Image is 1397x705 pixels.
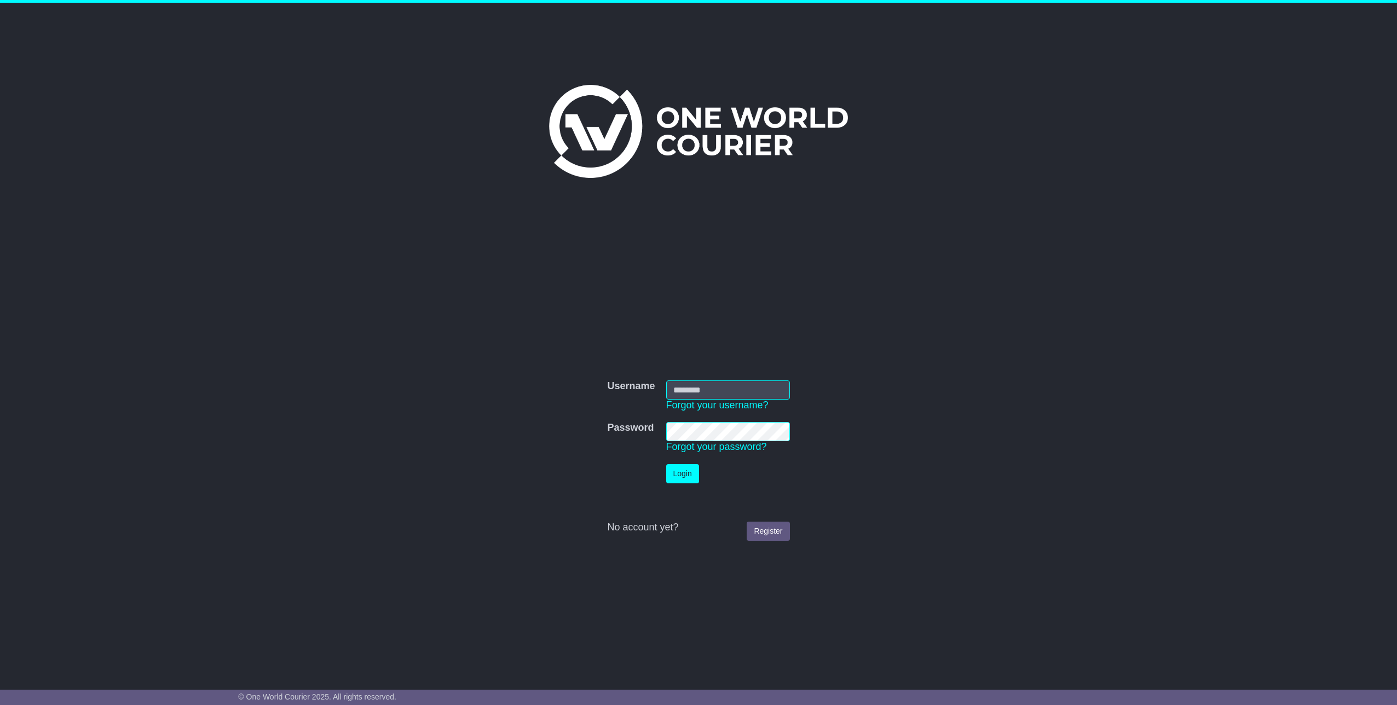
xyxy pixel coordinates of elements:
[666,464,699,483] button: Login
[666,400,769,411] a: Forgot your username?
[607,380,655,392] label: Username
[238,692,396,701] span: © One World Courier 2025. All rights reserved.
[666,441,767,452] a: Forgot your password?
[549,85,848,178] img: One World
[607,522,789,534] div: No account yet?
[607,422,654,434] label: Password
[747,522,789,541] a: Register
